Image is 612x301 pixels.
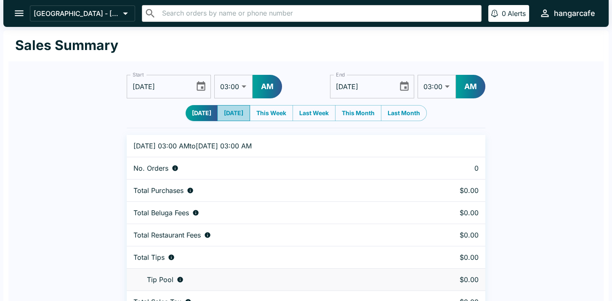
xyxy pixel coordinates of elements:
[330,75,392,98] input: mm/dd/yyyy
[133,164,168,172] p: No. Orders
[133,164,408,172] div: Number of orders placed
[192,77,210,95] button: Choose date, selected date is Aug 12, 2025
[421,253,479,261] p: $0.00
[336,71,345,78] label: End
[133,231,201,239] p: Total Restaurant Fees
[30,5,135,21] button: [GEOGRAPHIC_DATA] - [GEOGRAPHIC_DATA]
[15,37,118,54] h1: Sales Summary
[127,75,189,98] input: mm/dd/yyyy
[133,209,189,217] p: Total Beluga Fees
[421,164,479,172] p: 0
[335,105,381,121] button: This Month
[217,105,250,121] button: [DATE]
[133,71,144,78] label: Start
[293,105,335,121] button: Last Week
[186,105,218,121] button: [DATE]
[421,275,479,284] p: $0.00
[133,142,408,150] p: [DATE] 03:00 AM to [DATE] 03:00 AM
[395,77,413,95] button: Choose date, selected date is Aug 13, 2025
[536,4,599,22] button: hangarcafe
[456,75,485,98] button: AM
[421,186,479,195] p: $0.00
[133,186,408,195] div: Aggregate order subtotals
[508,9,526,18] p: Alerts
[554,8,595,18] div: hangarcafe
[133,186,184,195] p: Total Purchases
[421,231,479,239] p: $0.00
[160,8,478,19] input: Search orders by name or phone number
[421,209,479,217] p: $0.00
[381,105,427,121] button: Last Month
[8,3,30,24] button: open drawer
[502,9,506,18] p: 0
[133,231,408,239] div: Fees paid by diners to restaurant
[250,105,293,121] button: This Week
[133,253,408,261] div: Combined individual and pooled tips
[147,275,173,284] p: Tip Pool
[133,209,408,217] div: Fees paid by diners to Beluga
[34,9,120,18] p: [GEOGRAPHIC_DATA] - [GEOGRAPHIC_DATA]
[133,275,408,284] div: Tips unclaimed by a waiter
[253,75,282,98] button: AM
[133,253,165,261] p: Total Tips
